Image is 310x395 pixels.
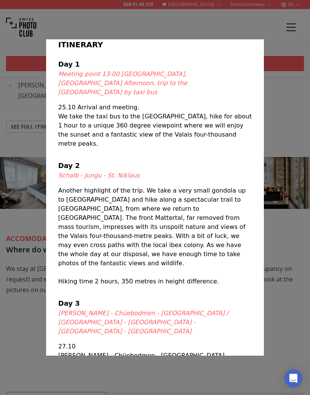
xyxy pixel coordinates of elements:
h4: Day 3 [58,298,252,309]
h5: Meeting point 13:00 [GEOGRAPHIC_DATA], [GEOGRAPHIC_DATA] Afternoon, trip to the [GEOGRAPHIC_DATA]... [58,70,252,97]
h5: Schalb - Jungu - St. Niklaus [58,171,252,180]
h4: Day 1 [58,59,252,70]
h3: ITINERARY [58,39,252,50]
h4: Day 2 [58,160,252,171]
h5: [PERSON_NAME] - Chüebodmen - [GEOGRAPHIC_DATA] / [GEOGRAPHIC_DATA] - [GEOGRAPHIC_DATA] - [GEOGRAP... [58,309,252,336]
p: [PERSON_NAME] - Chüebodmen - [GEOGRAPHIC_DATA] [58,351,252,360]
p: 27.10 [58,342,252,351]
p: Hiking time 2 hours, 350 metres in height difference. [58,277,252,286]
p: Another highlight of the trip. We take a very small gondola up to [GEOGRAPHIC_DATA] and hike alon... [58,186,252,268]
p: 25.10 Arrival and meeting. [58,103,252,112]
p: We take the taxi bus to the [GEOGRAPHIC_DATA], hike for about 1 hour to a unique 360 degree viewp... [58,112,252,148]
